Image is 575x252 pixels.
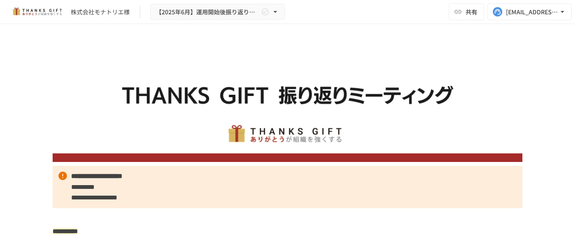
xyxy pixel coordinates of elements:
img: mMP1OxWUAhQbsRWCurg7vIHe5HqDpP7qZo7fRoNLXQh [10,5,64,19]
button: 共有 [449,3,484,20]
button: 【2025年6月】運用開始後振り返りミーティング [150,4,285,20]
img: ywjCEzGaDRs6RHkpXm6202453qKEghjSpJ0uwcQsaCz [53,45,522,162]
div: [EMAIL_ADDRESS][DOMAIN_NAME] [506,7,558,17]
span: 【2025年6月】運用開始後振り返りミーティング [156,7,259,17]
button: [EMAIL_ADDRESS][DOMAIN_NAME] [487,3,572,20]
div: 株式会社モナトリエ様 [71,8,130,16]
span: 共有 [466,7,477,16]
